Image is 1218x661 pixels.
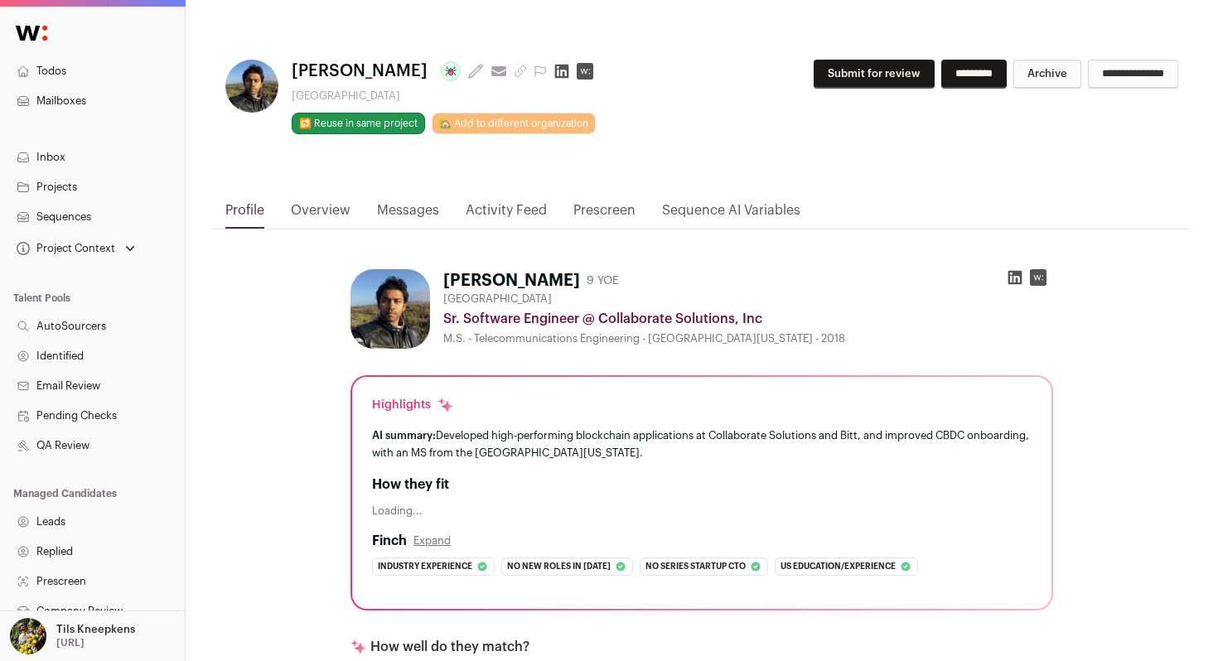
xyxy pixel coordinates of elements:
span: No series startup cto [645,558,746,575]
a: Messages [377,200,439,229]
button: Open dropdown [7,618,138,654]
a: 🏡 Add to different organization [432,113,596,134]
span: AI summary: [372,430,436,441]
div: Loading... [372,504,1032,518]
p: Tils Kneepkens [56,623,135,636]
img: ef61fff5ddb7f668fbb2762a354606d059dbe179bd732e1f4496c34df4e93483.jpg [225,60,278,113]
button: Submit for review [814,60,935,89]
div: Project Context [13,242,115,255]
img: ef61fff5ddb7f668fbb2762a354606d059dbe179bd732e1f4496c34df4e93483.jpg [350,269,430,349]
p: How well do they match? [370,637,529,657]
h2: Finch [372,531,407,551]
span: Us education/experience [781,558,896,575]
a: Overview [291,200,350,229]
img: 6689865-medium_jpg [10,618,46,654]
div: 9 YOE [587,273,619,289]
div: [GEOGRAPHIC_DATA] [292,89,600,103]
a: Activity Feed [466,200,547,229]
span: [PERSON_NAME] [292,60,428,83]
a: Profile [225,200,264,229]
div: Developed high-performing blockchain applications at Collaborate Solutions and Bitt, and improved... [372,427,1032,461]
button: Archive [1013,60,1081,89]
button: Expand [413,534,451,548]
span: [GEOGRAPHIC_DATA] [443,292,552,306]
h2: How they fit [372,475,1032,495]
button: 🔂 Reuse in same project [292,113,425,134]
a: Sequence AI Variables [662,200,800,229]
img: Wellfound [7,17,56,50]
a: Prescreen [573,200,636,229]
h1: [PERSON_NAME] [443,269,580,292]
p: [URL] [56,636,85,649]
button: Open dropdown [13,237,138,260]
span: No new roles in [DATE] [507,558,611,575]
span: Industry experience [378,558,472,575]
div: Sr. Software Engineer @ Collaborate Solutions, Inc [443,309,1053,329]
div: Highlights [372,397,454,413]
div: M.S. - Telecommunications Engineering - [GEOGRAPHIC_DATA][US_STATE] - 2018 [443,332,1053,345]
